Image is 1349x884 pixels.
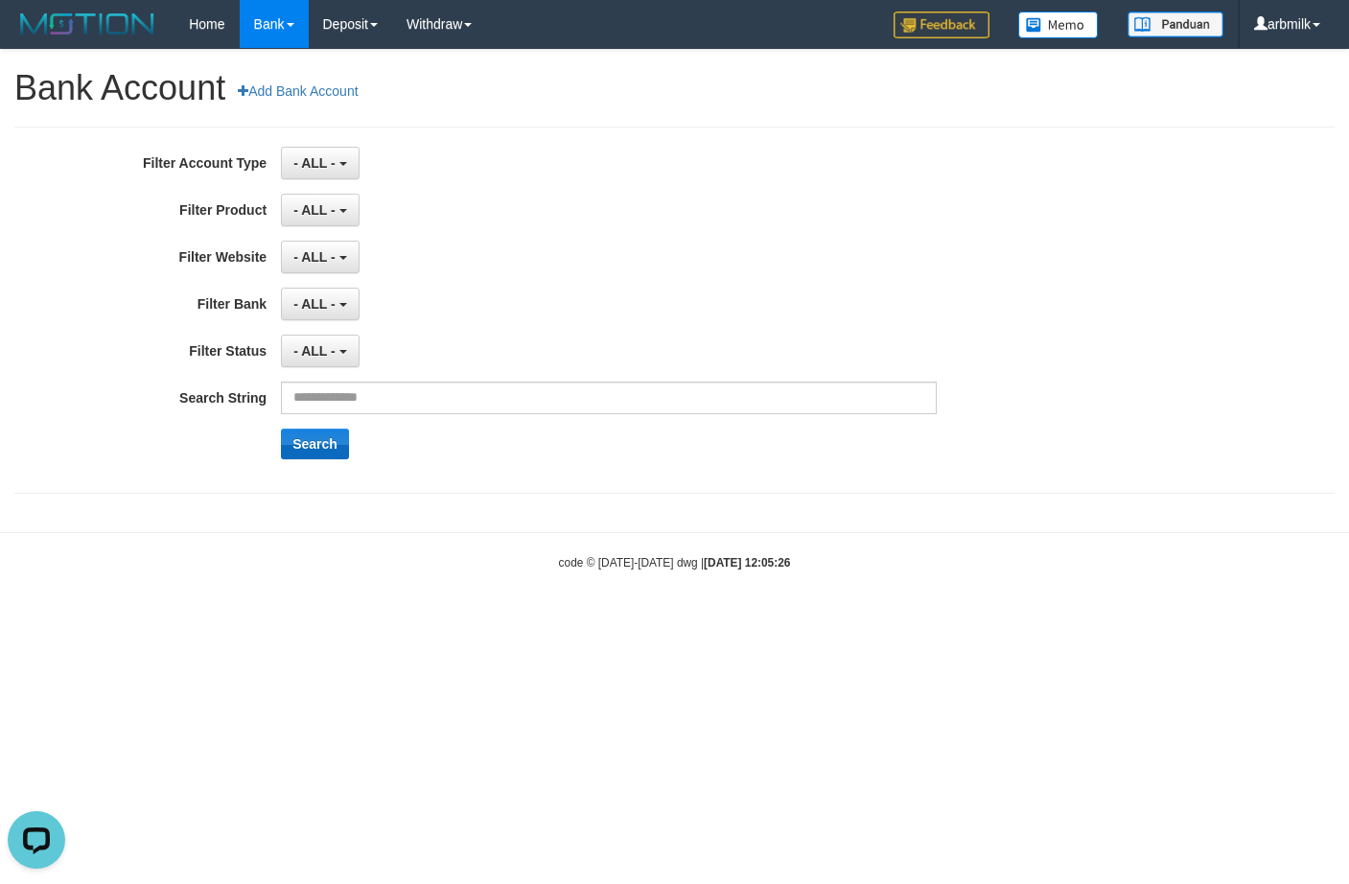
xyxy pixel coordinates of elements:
button: - ALL - [281,147,359,179]
button: - ALL - [281,335,359,367]
span: - ALL - [293,296,336,312]
img: panduan.png [1128,12,1223,37]
span: - ALL - [293,202,336,218]
a: Add Bank Account [225,75,370,107]
small: code © [DATE]-[DATE] dwg | [559,556,791,570]
span: - ALL - [293,155,336,171]
img: Feedback.jpg [894,12,989,38]
h1: Bank Account [14,69,1335,107]
button: - ALL - [281,288,359,320]
button: - ALL - [281,194,359,226]
strong: [DATE] 12:05:26 [704,556,790,570]
button: Search [281,429,349,459]
img: MOTION_logo.png [14,10,160,38]
span: - ALL - [293,343,336,359]
button: - ALL - [281,241,359,273]
img: Button%20Memo.svg [1018,12,1099,38]
button: Open LiveChat chat widget [8,8,65,65]
span: - ALL - [293,249,336,265]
